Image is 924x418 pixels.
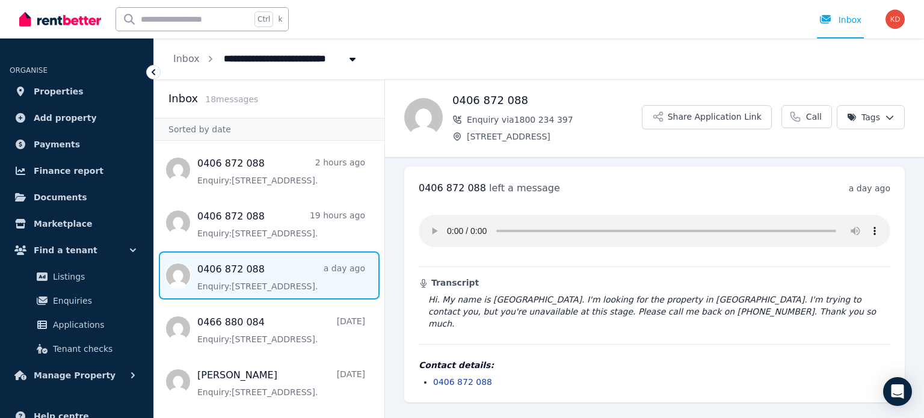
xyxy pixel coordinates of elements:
[885,10,905,29] img: Kevin Dinh
[34,190,87,204] span: Documents
[847,111,880,123] span: Tags
[197,262,365,292] a: 0406 872 088a day agoEnquiry:[STREET_ADDRESS].
[197,315,365,345] a: 0466 880 084[DATE]Enquiry:[STREET_ADDRESS].
[34,368,115,383] span: Manage Property
[34,137,80,152] span: Payments
[168,90,198,107] h2: Inbox
[419,294,890,330] blockquote: Hi. My name is [GEOGRAPHIC_DATA]. I'm looking for the property in [GEOGRAPHIC_DATA]. I'm trying t...
[883,377,912,406] div: Open Intercom Messenger
[404,98,443,137] img: 0406 872 088
[154,118,384,141] div: Sorted by date
[197,209,365,239] a: 0406 872 08819 hours agoEnquiry:[STREET_ADDRESS].
[419,277,890,289] h3: Transcript
[53,269,134,284] span: Listings
[837,105,905,129] button: Tags
[154,38,378,79] nav: Breadcrumb
[19,10,101,28] img: RentBetter
[419,182,486,194] span: 0406 872 088
[34,164,103,178] span: Finance report
[10,363,144,387] button: Manage Property
[467,131,642,143] span: [STREET_ADDRESS]
[205,94,258,104] span: 18 message s
[10,185,144,209] a: Documents
[14,265,139,289] a: Listings
[433,377,492,387] a: 0406 872 088
[53,294,134,308] span: Enquiries
[53,318,134,332] span: Applications
[10,212,144,236] a: Marketplace
[14,289,139,313] a: Enquiries
[34,217,92,231] span: Marketplace
[467,114,642,126] span: Enquiry via 1800 234 397
[254,11,273,27] span: Ctrl
[10,79,144,103] a: Properties
[53,342,134,356] span: Tenant checks
[14,313,139,337] a: Applications
[781,105,832,128] a: Call
[34,243,97,257] span: Find a tenant
[173,53,200,64] a: Inbox
[806,111,822,123] span: Call
[642,105,772,129] button: Share Application Link
[34,84,84,99] span: Properties
[197,156,365,186] a: 0406 872 0882 hours agoEnquiry:[STREET_ADDRESS].
[10,159,144,183] a: Finance report
[10,66,48,75] span: ORGANISE
[34,111,97,125] span: Add property
[10,238,144,262] button: Find a tenant
[819,14,861,26] div: Inbox
[10,106,144,130] a: Add property
[10,132,144,156] a: Payments
[419,359,890,371] h4: Contact details:
[278,14,282,24] span: k
[452,92,642,109] h1: 0406 872 088
[14,337,139,361] a: Tenant checks
[849,183,890,193] time: a day ago
[489,182,560,194] span: left a message
[197,368,365,398] a: [PERSON_NAME][DATE]Enquiry:[STREET_ADDRESS].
